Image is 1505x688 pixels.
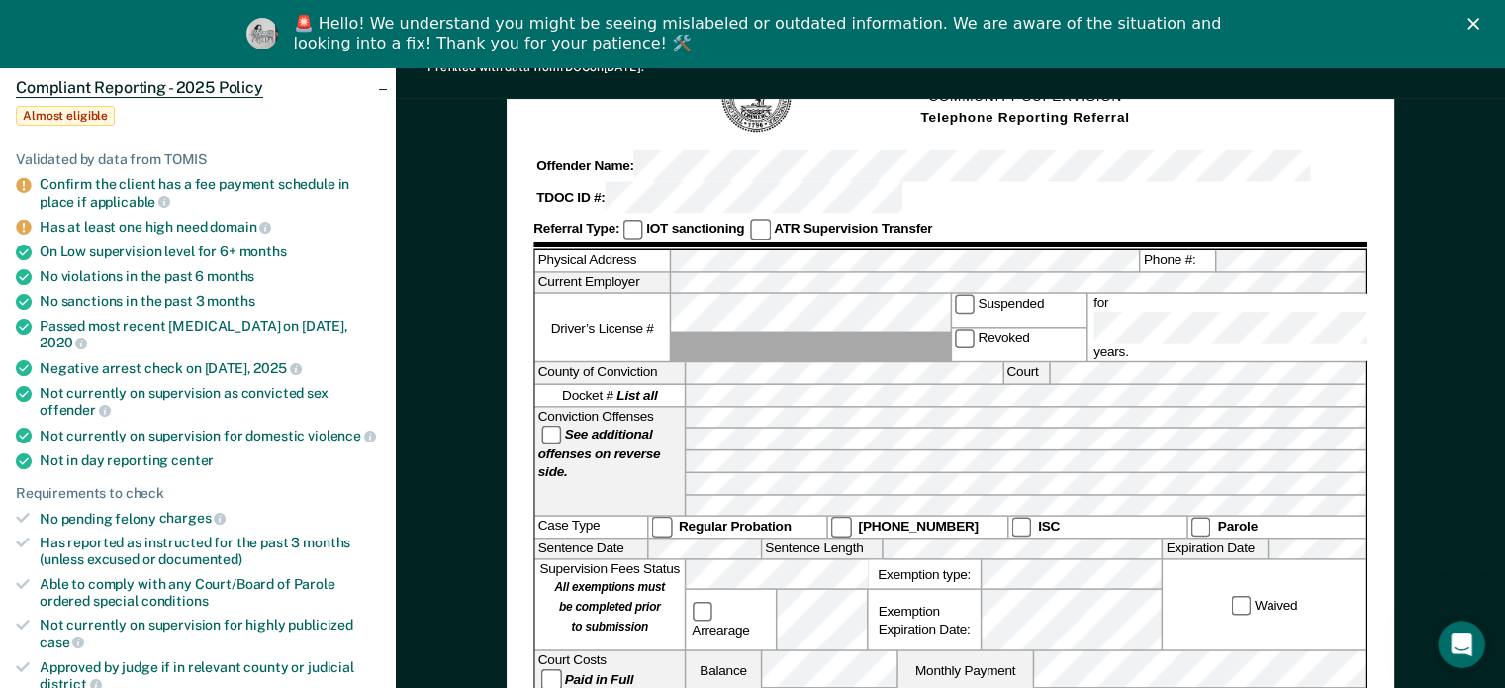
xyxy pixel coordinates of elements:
div: No violations in the past 6 [40,268,380,285]
input: ISC [1011,517,1032,538]
div: Case Type [535,517,647,538]
span: case [40,635,84,650]
div: No pending felony [40,510,380,528]
input: Parole [1190,517,1211,538]
strong: Paid in Full [565,671,634,686]
img: Profile image for Kim [246,18,278,49]
input: Suspended [955,294,976,315]
strong: All exemptions must be completed prior to submission [555,582,665,635]
span: offender [40,402,111,418]
div: No sanctions in the past 3 [40,293,380,310]
input: ATR Supervision Transfer [750,220,771,241]
strong: Telephone Reporting Referral [920,110,1129,125]
label: Revoked [952,329,1086,361]
span: 2020 [40,335,87,350]
input: [PHONE_NUMBER] [831,517,852,538]
div: Has at least one high need domain [40,218,380,236]
label: Expiration Date [1164,539,1269,559]
strong: Offender Name: [536,158,634,173]
div: Passed most recent [MEDICAL_DATA] on [DATE], [40,318,380,351]
input: See additional offenses on reverse side. [541,425,562,445]
div: On Low supervision level for 6+ [40,244,380,260]
input: Arrearage [692,602,712,623]
strong: TDOC ID #: [536,190,605,205]
strong: List all [616,388,657,403]
iframe: Intercom live chat [1438,621,1485,668]
label: Court [1003,363,1048,384]
div: Exemption Expiration Date: [869,591,981,650]
input: IOT sanctioning [622,220,643,241]
label: Arrearage [689,602,773,640]
span: violence [308,428,376,443]
label: for years. [1090,294,1393,361]
div: Supervision Fees Status [535,560,685,650]
div: Has reported as instructed for the past 3 months (unless excused or [40,535,380,568]
input: Regular Probation [652,517,673,538]
div: Able to comply with any Court/Board of Parole ordered special [40,576,380,610]
span: 2025 [253,360,301,376]
div: Not in day reporting [40,452,380,469]
label: Waived [1228,595,1300,616]
input: for years. [1093,312,1390,344]
div: Not currently on supervision for highly publicized [40,617,380,650]
strong: Regular Probation [679,519,792,534]
span: months [239,244,287,259]
label: Sentence Date [535,539,647,559]
label: County of Conviction [535,363,685,384]
span: Docket # [562,386,657,404]
div: 🚨 Hello! We understand you might be seeing mislabeled or outdated information. We are aware of th... [294,14,1228,53]
strong: See additional offenses on reverse side. [538,427,661,479]
strong: ATR Supervision Transfer [774,222,932,237]
span: months [207,268,254,284]
div: Not currently on supervision for domestic [40,427,380,444]
div: Not currently on supervision as convicted sex [40,385,380,419]
span: center [171,452,214,468]
strong: Parole [1218,519,1258,534]
strong: [PHONE_NUMBER] [859,519,979,534]
label: Current Employer [535,272,670,293]
div: Close [1467,18,1487,30]
input: Revoked [955,329,976,349]
div: Conviction Offenses [535,407,685,515]
label: Physical Address [535,250,670,271]
label: Suspended [952,294,1086,327]
label: Exemption type: [869,560,981,589]
span: charges [159,510,227,526]
strong: Referral Type: [533,222,619,237]
span: Almost eligible [16,106,115,126]
div: Validated by data from TOMIS [16,151,380,168]
div: Confirm the client has a fee payment schedule in place if applicable [40,176,380,210]
strong: ISC [1038,519,1060,534]
span: conditions [141,593,209,609]
label: Phone #: [1141,250,1216,271]
label: Sentence Length [762,539,882,559]
span: documented) [158,551,241,567]
span: Compliant Reporting - 2025 Policy [16,78,263,98]
div: Negative arrest check on [DATE], [40,359,380,377]
input: Waived [1231,595,1252,616]
span: months [207,293,254,309]
div: Requirements to check [16,485,380,502]
label: Driver’s License # [535,294,670,361]
strong: IOT sanctioning [646,222,744,237]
